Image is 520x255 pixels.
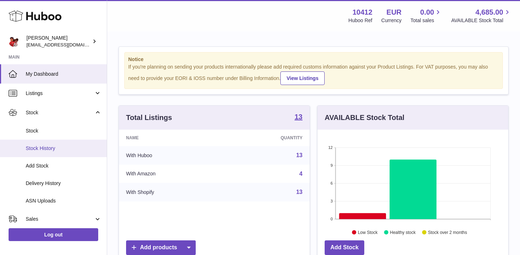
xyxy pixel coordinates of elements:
[26,162,101,169] span: Add Stock
[26,71,101,77] span: My Dashboard
[390,230,416,235] text: Healthy stock
[386,7,401,17] strong: EUR
[128,56,499,63] strong: Notice
[126,113,172,122] h3: Total Listings
[330,163,332,167] text: 9
[428,230,467,235] text: Stock over 2 months
[410,7,442,24] a: 0.00 Total sales
[26,42,105,47] span: [EMAIL_ADDRESS][DOMAIN_NAME]
[280,71,324,85] a: View Listings
[330,217,332,221] text: 0
[119,130,223,146] th: Name
[299,171,302,177] a: 4
[328,145,332,150] text: 12
[296,189,302,195] a: 13
[26,127,101,134] span: Stock
[381,17,402,24] div: Currency
[330,181,332,185] text: 6
[475,7,503,17] span: 4,685.00
[410,17,442,24] span: Total sales
[9,228,98,241] a: Log out
[26,197,101,204] span: ASN Uploads
[330,199,332,203] text: 3
[296,152,302,158] a: 13
[119,165,223,183] td: With Amazon
[352,7,372,17] strong: 10412
[126,240,196,255] a: Add products
[358,230,378,235] text: Low Stock
[451,7,511,24] a: 4,685.00 AVAILABLE Stock Total
[223,130,310,146] th: Quantity
[420,7,434,17] span: 0.00
[26,216,94,222] span: Sales
[451,17,511,24] span: AVAILABLE Stock Total
[26,109,94,116] span: Stock
[128,64,499,85] div: If you're planning on sending your products internationally please add required customs informati...
[26,35,91,48] div: [PERSON_NAME]
[119,146,223,165] td: With Huboo
[325,240,364,255] a: Add Stock
[349,17,372,24] div: Huboo Ref
[26,145,101,152] span: Stock History
[119,183,223,201] td: With Shopify
[26,180,101,187] span: Delivery History
[295,113,302,122] a: 13
[325,113,404,122] h3: AVAILABLE Stock Total
[295,113,302,120] strong: 13
[26,90,94,97] span: Listings
[9,36,19,47] img: hello@redracerbooks.com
